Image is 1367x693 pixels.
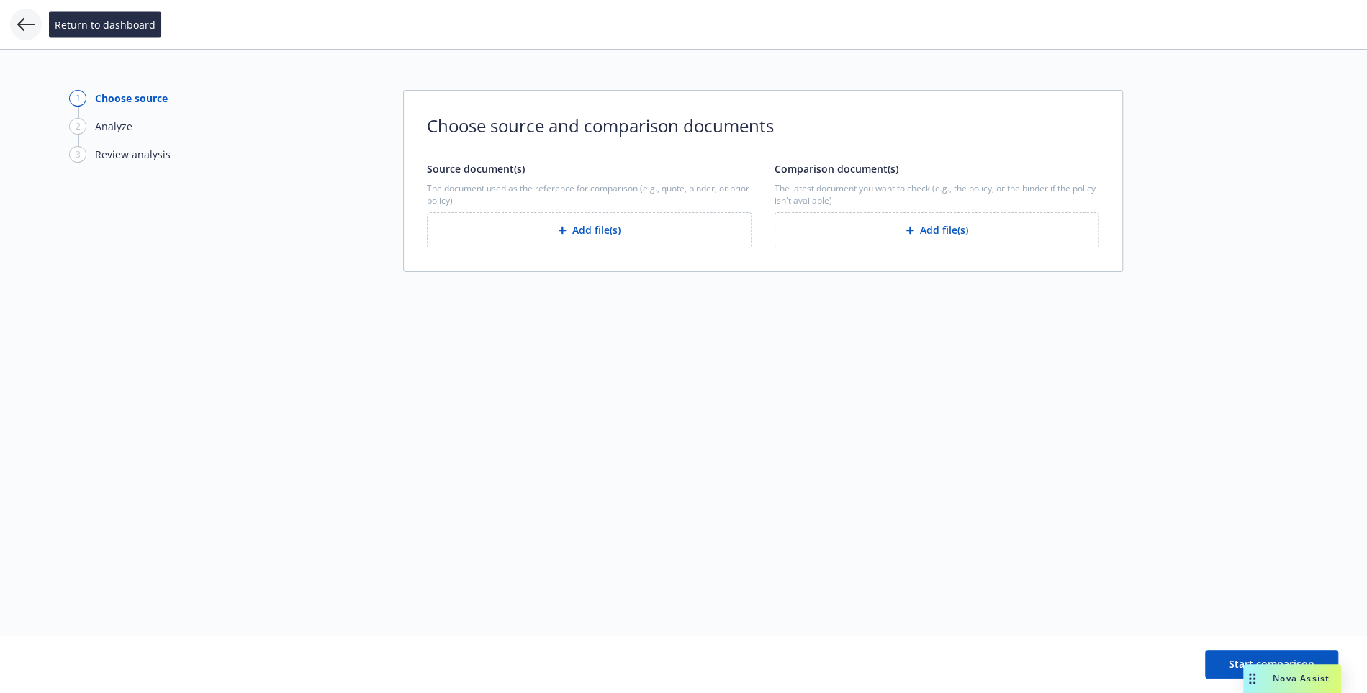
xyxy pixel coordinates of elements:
[775,212,1099,248] button: Add file(s)
[427,212,752,248] button: Add file(s)
[427,162,525,176] span: Source document(s)
[55,17,155,32] span: Return to dashboard
[1229,657,1314,671] span: Start comparison
[69,90,86,107] div: 1
[1205,650,1338,679] button: Start comparison
[1243,664,1341,693] button: Nova Assist
[1273,672,1330,684] span: Nova Assist
[775,162,898,176] span: Comparison document(s)
[69,146,86,163] div: 3
[69,118,86,135] div: 2
[427,114,1099,138] span: Choose source and comparison documents
[1243,664,1261,693] div: Drag to move
[775,182,1099,207] span: The latest document you want to check (e.g., the policy, or the binder if the policy isn't availa...
[95,91,168,106] div: Choose source
[95,147,171,162] div: Review analysis
[427,182,752,207] span: The document used as the reference for comparison (e.g., quote, binder, or prior policy)
[95,119,132,134] div: Analyze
